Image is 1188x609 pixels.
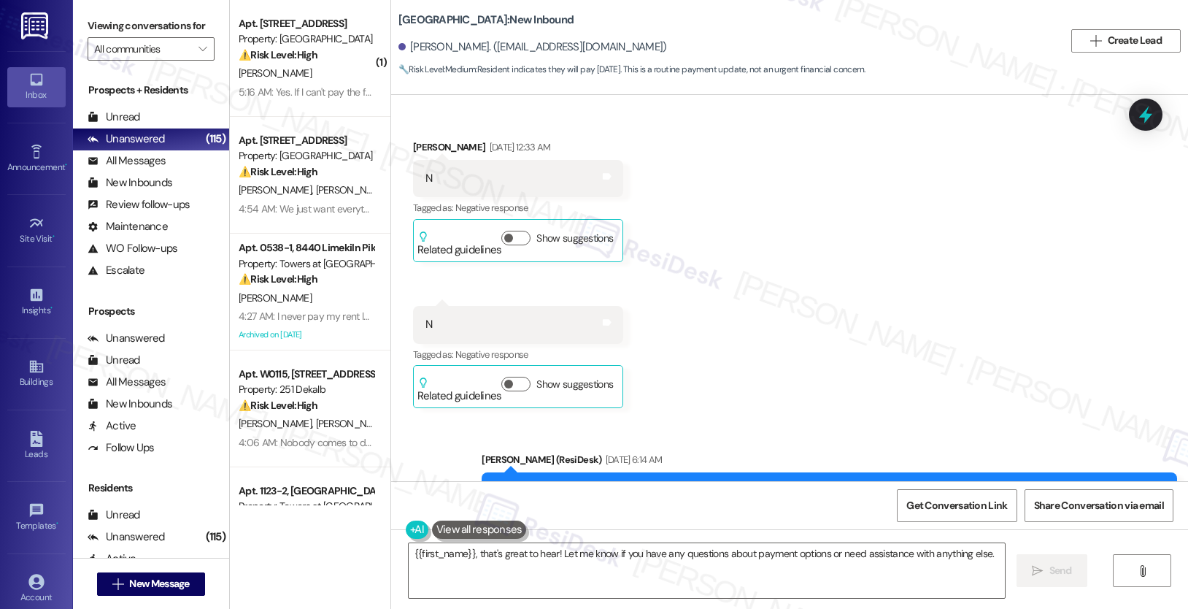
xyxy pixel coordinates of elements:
[88,551,136,567] div: Active
[88,507,140,523] div: Unread
[239,382,374,397] div: Property: 251 Dekalb
[239,291,312,304] span: [PERSON_NAME]
[21,12,51,39] img: ResiDesk Logo
[239,148,374,164] div: Property: [GEOGRAPHIC_DATA]
[73,480,229,496] div: Residents
[65,160,67,170] span: •
[239,48,317,61] strong: ⚠️ Risk Level: High
[88,153,166,169] div: All Messages
[239,183,316,196] span: [PERSON_NAME]
[7,498,66,537] a: Templates •
[88,529,165,545] div: Unanswered
[536,231,613,246] label: Show suggestions
[88,197,190,212] div: Review follow-ups
[88,263,144,278] div: Escalate
[398,39,667,55] div: [PERSON_NAME]. ([EMAIL_ADDRESS][DOMAIN_NAME])
[425,317,432,332] div: N
[906,498,1007,513] span: Get Conversation Link
[7,570,66,609] a: Account
[1017,554,1087,587] button: Send
[602,452,663,467] div: [DATE] 6:14 AM
[7,426,66,466] a: Leads
[88,331,165,346] div: Unanswered
[97,572,205,596] button: New Message
[897,489,1017,522] button: Get Conversation Link
[239,399,317,412] strong: ⚠️ Risk Level: High
[7,211,66,250] a: Site Visit •
[239,483,374,499] div: Apt. 1123-2, [GEOGRAPHIC_DATA]
[239,240,374,256] div: Apt. 0538-1, 8440 Limekiln Pike
[1090,35,1101,47] i: 
[56,518,58,529] span: •
[239,165,317,178] strong: ⚠️ Risk Level: High
[417,231,502,258] div: Related guidelines
[88,219,168,234] div: Maintenance
[486,139,551,155] div: [DATE] 12:33 AM
[536,377,613,392] label: Show suggestions
[1137,565,1148,577] i: 
[398,12,574,28] b: [GEOGRAPHIC_DATA]: New Inbound
[7,354,66,394] a: Buildings
[239,367,374,382] div: Apt. W0115, [STREET_ADDRESS]
[239,256,374,272] div: Property: Towers at [GEOGRAPHIC_DATA]
[1108,33,1162,48] span: Create Lead
[315,183,388,196] span: [PERSON_NAME]
[1071,29,1181,53] button: Create Lead
[239,31,374,47] div: Property: [GEOGRAPHIC_DATA]
[73,304,229,319] div: Prospects
[239,417,316,430] span: [PERSON_NAME]
[398,62,865,77] span: : Resident indicates they will pay [DATE]. This is a routine payment update, not an urgent financ...
[88,131,165,147] div: Unanswered
[7,67,66,107] a: Inbox
[239,272,317,286] strong: ⚠️ Risk Level: High
[455,348,528,361] span: Negative response
[198,43,207,55] i: 
[239,499,374,514] div: Property: Towers at [GEOGRAPHIC_DATA]
[88,15,215,37] label: Viewing conversations for
[239,16,374,31] div: Apt. [STREET_ADDRESS]
[88,353,140,368] div: Unread
[1034,498,1164,513] span: Share Conversation via email
[88,375,166,390] div: All Messages
[7,283,66,322] a: Insights •
[129,576,189,591] span: New Message
[455,202,528,214] span: Negative response
[398,64,476,75] strong: 🔧 Risk Level: Medium
[88,418,136,434] div: Active
[237,326,375,344] div: Archived on [DATE]
[482,452,1177,472] div: [PERSON_NAME] (ResiDesk)
[239,436,720,449] div: 4:06 AM: Nobody comes to do the job. Please can you review the order and send them to complete it...
[417,377,502,404] div: Related guidelines
[409,543,1005,598] textarea: {{first_name}}, that's great to hear! Let me know if you have any questions about payment options...
[239,310,1072,323] div: 4:27 AM: I never pay my rent late. I was just waiting on a call back. I have been saying good thi...
[413,344,623,365] div: Tagged as:
[94,37,191,61] input: All communities
[202,526,229,548] div: (115)
[202,128,229,150] div: (115)
[112,578,123,590] i: 
[1032,565,1043,577] i: 
[239,66,312,80] span: [PERSON_NAME]
[1049,563,1072,578] span: Send
[88,440,155,456] div: Follow Ups
[88,241,177,256] div: WO Follow-ups
[88,175,172,191] div: New Inbounds
[53,231,55,242] span: •
[1025,489,1173,522] button: Share Conversation via email
[50,303,53,313] span: •
[425,171,432,186] div: N
[413,139,623,160] div: [PERSON_NAME]
[73,83,229,98] div: Prospects + Residents
[88,110,140,125] div: Unread
[413,197,623,218] div: Tagged as:
[88,397,172,412] div: New Inbounds
[239,133,374,148] div: Apt. [STREET_ADDRESS]
[239,85,863,99] div: 5:16 AM: Yes. If I can't pay the full balance I will make sure my balance is below 300. Sorry for...
[315,417,388,430] span: [PERSON_NAME]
